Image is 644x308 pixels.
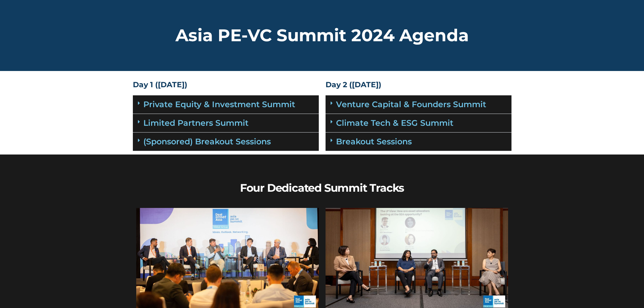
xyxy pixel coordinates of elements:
a: Limited Partners Summit [143,118,248,128]
a: Private Equity & Investment Summit [143,99,295,109]
a: Climate Tech & ESG Summit [336,118,453,128]
h4: Day 2 ([DATE]) [326,81,511,89]
a: Breakout Sessions [336,137,412,146]
a: Venture Capital & Founders​ Summit [336,99,486,109]
h2: Asia PE-VC Summit 2024 Agenda [133,27,511,44]
h4: Day 1 ([DATE]) [133,81,319,89]
b: Four Dedicated Summit Tracks [240,181,404,194]
a: (Sponsored) Breakout Sessions [143,137,271,146]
